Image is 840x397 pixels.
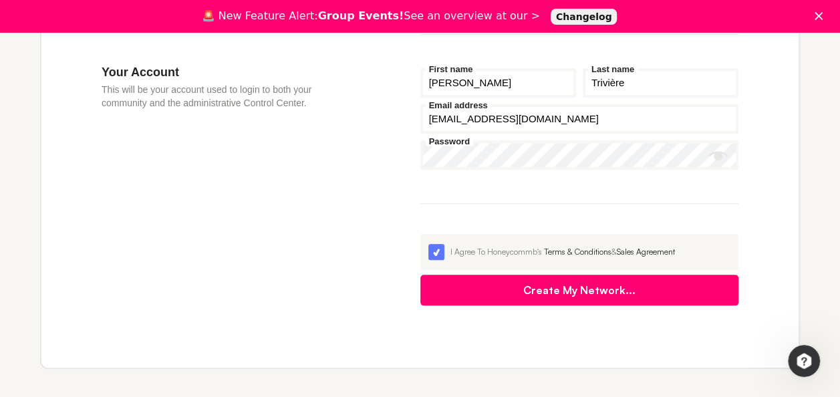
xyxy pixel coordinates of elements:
[815,12,828,20] div: Close
[617,247,675,257] a: Sales Agreement
[708,146,728,166] button: Show password
[544,247,611,257] a: Terms & Conditions
[450,246,731,258] div: I Agree To Honeycommb's &
[202,9,540,23] div: 🚨 New Feature Alert: See an overview at our >
[426,101,491,110] label: Email address
[420,104,739,134] input: Email address
[426,137,473,146] label: Password
[318,9,404,22] b: Group Events!
[102,83,340,110] p: This will be your account used to login to both your community and the administrative Control Cen...
[102,65,340,80] h3: Your Account
[551,9,617,25] a: Changelog
[588,65,638,74] label: Last name
[426,65,476,74] label: First name
[420,275,739,305] button: Create My Network...
[583,68,738,98] input: Last name
[788,345,820,377] iframe: Intercom live chat
[420,68,576,98] input: First name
